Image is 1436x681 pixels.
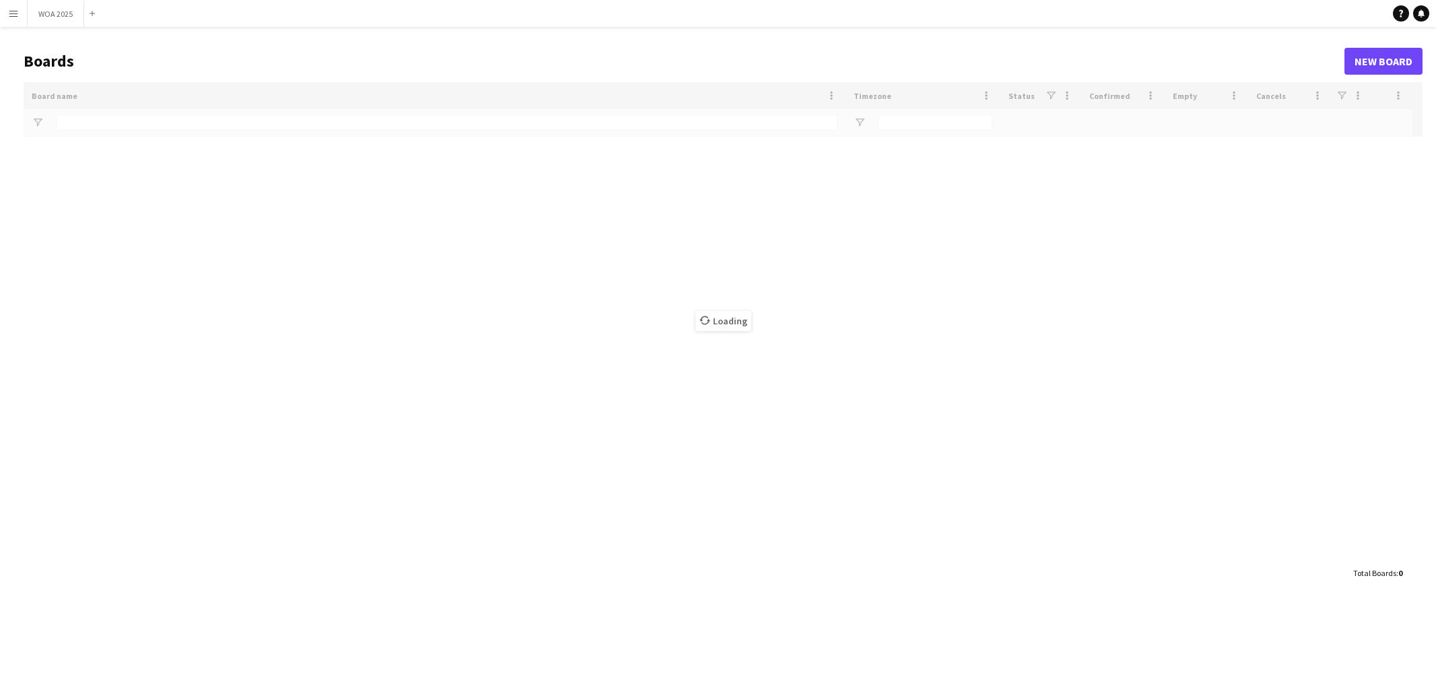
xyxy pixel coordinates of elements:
[28,1,84,27] button: WOA 2025
[24,51,1344,71] h1: Boards
[1353,560,1402,586] div: :
[1398,568,1402,578] span: 0
[695,311,751,331] span: Loading
[1353,568,1396,578] span: Total Boards
[1344,48,1423,75] a: New Board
